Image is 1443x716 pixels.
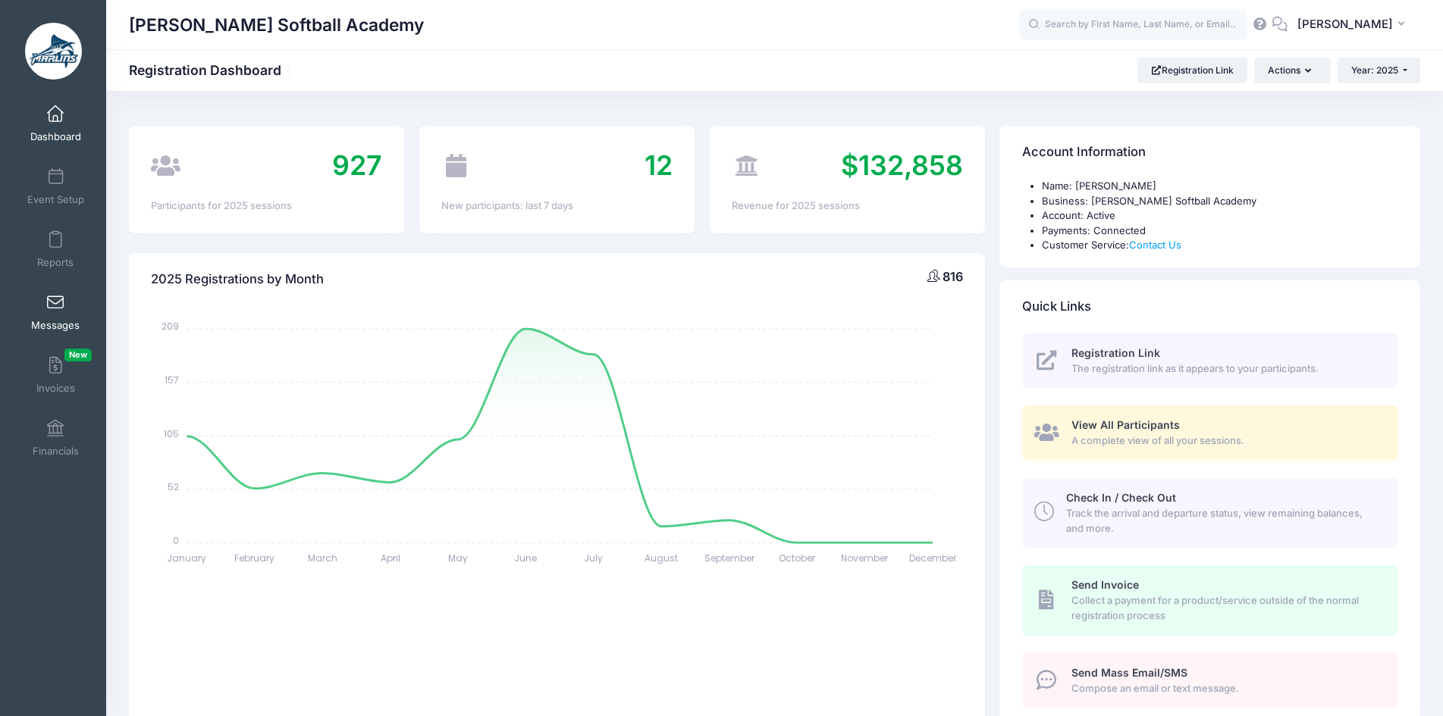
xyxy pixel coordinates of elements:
h1: Registration Dashboard [129,62,294,78]
li: Account: Active [1042,208,1398,224]
button: Year: 2025 [1338,58,1420,83]
tspan: October [779,552,816,564]
span: Messages [31,319,80,332]
li: Name: [PERSON_NAME] [1042,179,1398,194]
span: 816 [943,269,963,284]
div: New participants: last 7 days [441,199,673,214]
button: [PERSON_NAME] [1288,8,1420,42]
span: Invoices [36,382,75,395]
tspan: February [235,552,275,564]
span: Year: 2025 [1351,64,1398,76]
div: Revenue for 2025 sessions [732,199,963,214]
tspan: 209 [162,320,180,333]
h1: [PERSON_NAME] Softball Academy [129,8,424,42]
span: Financials [33,445,79,458]
a: Contact Us [1129,239,1181,251]
span: Send Mass Email/SMS [1071,666,1187,679]
span: Send Invoice [1071,578,1139,591]
tspan: July [585,552,604,564]
h4: Quick Links [1022,285,1091,328]
li: Business: [PERSON_NAME] Softball Academy [1042,194,1398,209]
a: Registration Link The registration link as it appears to your participants. [1022,333,1398,389]
tspan: April [381,552,400,564]
a: Financials [20,411,92,464]
tspan: August [645,552,678,564]
tspan: January [168,552,207,564]
span: A complete view of all your sessions. [1071,433,1381,449]
tspan: 105 [165,427,180,439]
span: Reports [37,256,74,269]
span: Event Setup [27,193,84,206]
a: Dashboard [20,97,92,150]
a: View All Participants A complete view of all your sessions. [1022,405,1398,461]
a: Send Mass Email/SMS Compose an email or text message. [1022,652,1398,708]
tspan: March [308,552,337,564]
li: Payments: Connected [1042,224,1398,239]
a: Registration Link [1137,58,1247,83]
tspan: May [448,552,468,564]
tspan: November [842,552,889,564]
img: Marlin Softball Academy [25,23,82,80]
span: Compose an email or text message. [1071,681,1381,696]
span: New [64,349,92,361]
span: $132,858 [841,149,963,182]
tspan: December [909,552,957,564]
span: Collect a payment for a product/service outside of the normal registration process [1071,593,1381,623]
span: Dashboard [30,130,81,143]
a: Reports [20,223,92,276]
span: 927 [332,149,382,182]
a: Send Invoice Collect a payment for a product/service outside of the normal registration process [1022,565,1398,635]
tspan: June [515,552,538,564]
a: Check In / Check Out Track the arrival and departure status, view remaining balances, and more. [1022,478,1398,548]
tspan: 0 [174,533,180,546]
tspan: September [704,552,755,564]
span: The registration link as it appears to your participants. [1071,361,1381,377]
span: [PERSON_NAME] [1297,16,1393,33]
h4: 2025 Registrations by Month [151,258,324,301]
a: Event Setup [20,160,92,213]
span: 12 [645,149,673,182]
a: Messages [20,286,92,339]
input: Search by First Name, Last Name, or Email... [1019,10,1247,40]
button: Actions [1254,58,1330,83]
span: Track the arrival and departure status, view remaining balances, and more. [1066,506,1381,536]
tspan: 157 [165,374,180,386]
tspan: 52 [168,480,180,493]
span: View All Participants [1071,418,1180,431]
h4: Account Information [1022,131,1146,174]
div: Participants for 2025 sessions [151,199,382,214]
li: Customer Service: [1042,238,1398,253]
a: InvoicesNew [20,349,92,402]
span: Check In / Check Out [1066,491,1176,504]
span: Registration Link [1071,346,1160,359]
